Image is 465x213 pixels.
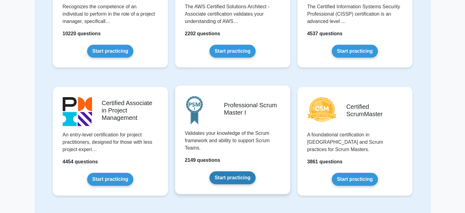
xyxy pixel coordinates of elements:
a: Start practicing [87,173,133,186]
a: Start practicing [87,45,133,58]
a: Start practicing [332,173,378,186]
a: Start practicing [209,45,256,58]
a: Start practicing [332,45,378,58]
a: Start practicing [209,171,256,184]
